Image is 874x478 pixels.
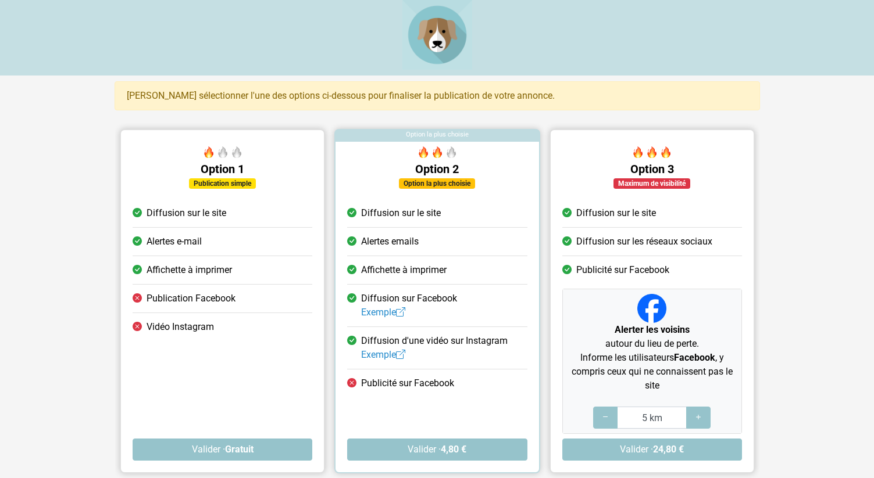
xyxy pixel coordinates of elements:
[653,444,684,455] strong: 24,80 €
[567,323,736,351] p: autour du lieu de perte.
[613,178,690,189] div: Maximum de visibilité
[147,206,226,220] span: Diffusion sur le site
[147,263,232,277] span: Affichette à imprimer
[361,292,457,319] span: Diffusion sur Facebook
[562,162,741,176] h5: Option 3
[441,444,466,455] strong: 4,80 €
[361,334,508,362] span: Diffusion d'une vidéo sur Instagram
[133,162,312,176] h5: Option 1
[147,235,202,249] span: Alertes e-mail
[673,352,715,363] strong: Facebook
[576,206,655,220] span: Diffusion sur le site
[576,235,712,249] span: Diffusion sur les réseaux sociaux
[336,130,538,142] div: Option la plus choisie
[189,178,256,189] div: Publication simple
[637,294,666,323] img: Facebook
[133,439,312,461] button: Valider ·Gratuit
[361,376,454,390] span: Publicité sur Facebook
[361,263,447,277] span: Affichette à imprimer
[562,439,741,461] button: Valider ·24,80 €
[147,320,214,334] span: Vidéo Instagram
[347,439,527,461] button: Valider ·4,80 €
[361,235,419,249] span: Alertes emails
[361,307,405,318] a: Exemple
[347,162,527,176] h5: Option 2
[361,349,405,360] a: Exemple
[399,178,475,189] div: Option la plus choisie
[614,324,689,335] strong: Alerter les voisins
[576,263,669,277] span: Publicité sur Facebook
[361,206,441,220] span: Diffusion sur le site
[147,292,236,306] span: Publication Facebook
[224,444,253,455] strong: Gratuit
[567,351,736,393] p: Informe les utilisateurs , y compris ceux qui ne connaissent pas le site
[115,81,760,110] div: [PERSON_NAME] sélectionner l'une des options ci-dessous pour finaliser la publication de votre an...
